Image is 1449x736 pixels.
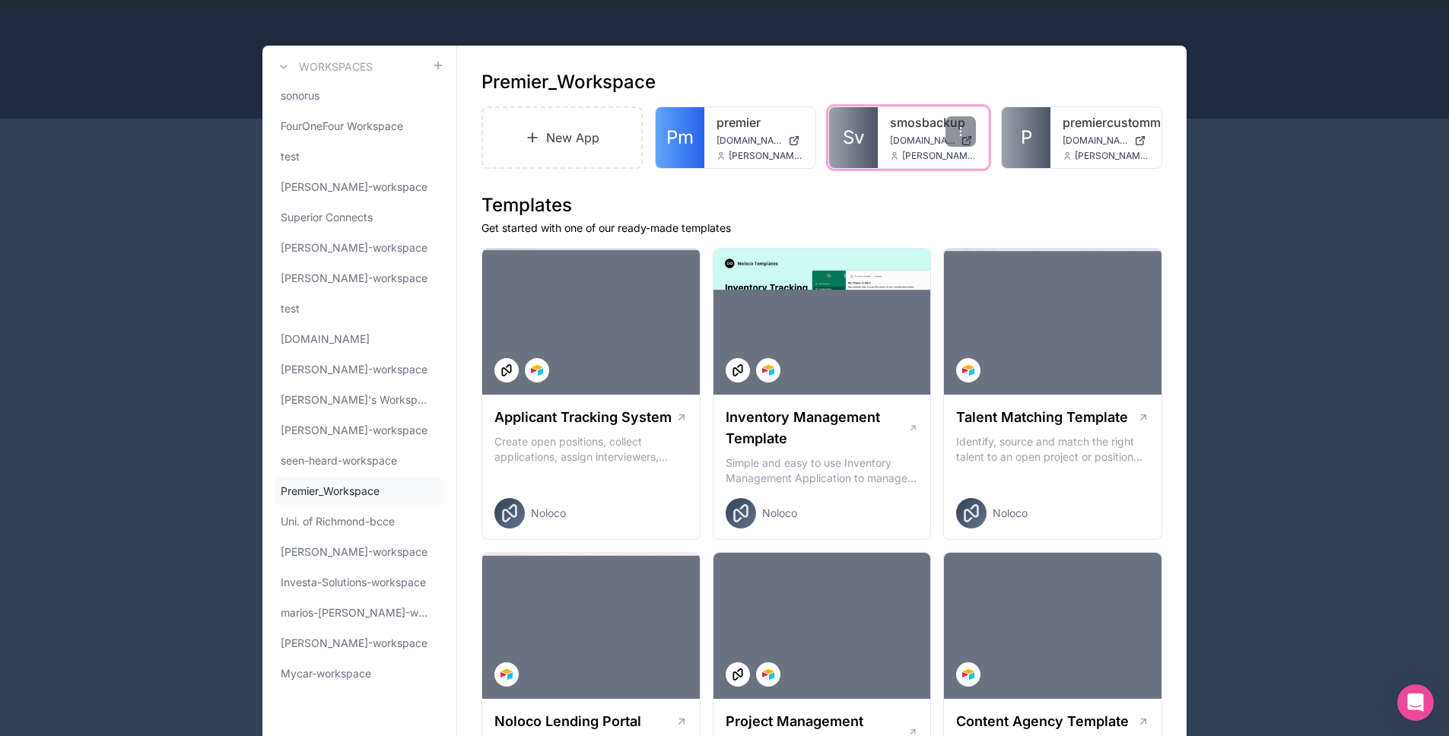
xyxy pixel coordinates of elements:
a: P [1002,107,1050,168]
span: [PERSON_NAME][EMAIL_ADDRESS][PERSON_NAME][DOMAIN_NAME] [902,150,977,162]
a: Superior Connects [275,204,444,231]
span: sonorus [281,88,319,103]
a: [DOMAIN_NAME] [890,135,977,147]
a: [PERSON_NAME]-workspace [275,538,444,566]
h1: Noloco Lending Portal [494,711,641,732]
h1: Templates [481,193,1162,217]
img: Airtable Logo [500,668,513,680]
span: Sv [843,125,864,150]
a: [DOMAIN_NAME] [1063,135,1149,147]
span: Uni. of Richmond-bcce [281,514,395,529]
div: Open Intercom Messenger [1397,684,1434,721]
span: Investa-Solutions-workspace [281,575,426,590]
span: [PERSON_NAME]-workspace [281,362,427,377]
a: smosbackup [890,113,977,132]
span: [DOMAIN_NAME] [281,332,370,347]
span: [PERSON_NAME]-workspace [281,544,427,560]
a: marios-[PERSON_NAME]-workspace [275,599,444,627]
span: Noloco [762,506,797,521]
a: FourOneFour Workspace [275,113,444,140]
p: Get started with one of our ready-made templates [481,220,1162,236]
span: Pm [666,125,694,150]
img: Airtable Logo [962,668,974,680]
span: [PERSON_NAME][EMAIL_ADDRESS][DOMAIN_NAME] [1075,150,1149,162]
span: [PERSON_NAME]-workspace [281,636,427,651]
p: Create open positions, collect applications, assign interviewers, centralise candidate feedback a... [494,434,688,465]
span: [PERSON_NAME][EMAIL_ADDRESS][DOMAIN_NAME] [729,150,803,162]
a: [PERSON_NAME]-workspace [275,356,444,383]
span: [PERSON_NAME]-workspace [281,240,427,255]
span: Premier_Workspace [281,484,380,499]
span: marios-[PERSON_NAME]-workspace [281,605,432,620]
p: Identify, source and match the right talent to an open project or position with our Talent Matchi... [956,434,1149,465]
h1: Talent Matching Template [956,407,1128,428]
span: [PERSON_NAME]-workspace [281,179,427,195]
a: Pm [656,107,704,168]
p: Simple and easy to use Inventory Management Application to manage your stock, orders and Manufact... [726,455,919,486]
span: P [1021,125,1032,150]
a: sonorus [275,82,444,109]
a: seen-heard-workspace [275,447,444,474]
img: Airtable Logo [762,668,774,680]
span: Mycar-workspace [281,666,371,681]
a: [PERSON_NAME]-workspace [275,630,444,657]
a: [PERSON_NAME]-workspace [275,265,444,292]
img: Airtable Logo [762,364,774,376]
span: Superior Connects [281,210,373,225]
a: [PERSON_NAME]'s Workspace [275,386,444,414]
span: test [281,301,300,316]
a: New App [481,106,643,169]
a: premier [717,113,803,132]
span: [PERSON_NAME]'s Workspace [281,392,432,408]
span: [DOMAIN_NAME] [1063,135,1128,147]
a: Uni. of Richmond-bcce [275,508,444,535]
a: test [275,295,444,322]
a: Premier_Workspace [275,477,444,505]
a: premiercustommillwork [1063,113,1149,132]
a: [DOMAIN_NAME] [275,325,444,353]
span: [PERSON_NAME]-workspace [281,423,427,438]
img: Airtable Logo [531,364,543,376]
h1: Premier_Workspace [481,70,656,94]
span: [DOMAIN_NAME] [890,135,955,147]
a: [PERSON_NAME]-workspace [275,417,444,444]
span: Noloco [531,506,566,521]
a: Mycar-workspace [275,660,444,687]
a: [PERSON_NAME]-workspace [275,234,444,262]
span: [DOMAIN_NAME] [717,135,782,147]
span: FourOneFour Workspace [281,119,403,134]
h1: Content Agency Template [956,711,1129,732]
a: test [275,143,444,170]
span: seen-heard-workspace [281,453,397,468]
h3: Workspaces [299,59,373,75]
h1: Inventory Management Template [726,407,908,449]
span: [PERSON_NAME]-workspace [281,271,427,286]
a: Investa-Solutions-workspace [275,569,444,596]
span: Noloco [993,506,1028,521]
h1: Applicant Tracking System [494,407,672,428]
img: Airtable Logo [962,364,974,376]
a: Sv [829,107,878,168]
a: [DOMAIN_NAME] [717,135,803,147]
a: [PERSON_NAME]-workspace [275,173,444,201]
a: Workspaces [275,58,373,76]
span: test [281,149,300,164]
